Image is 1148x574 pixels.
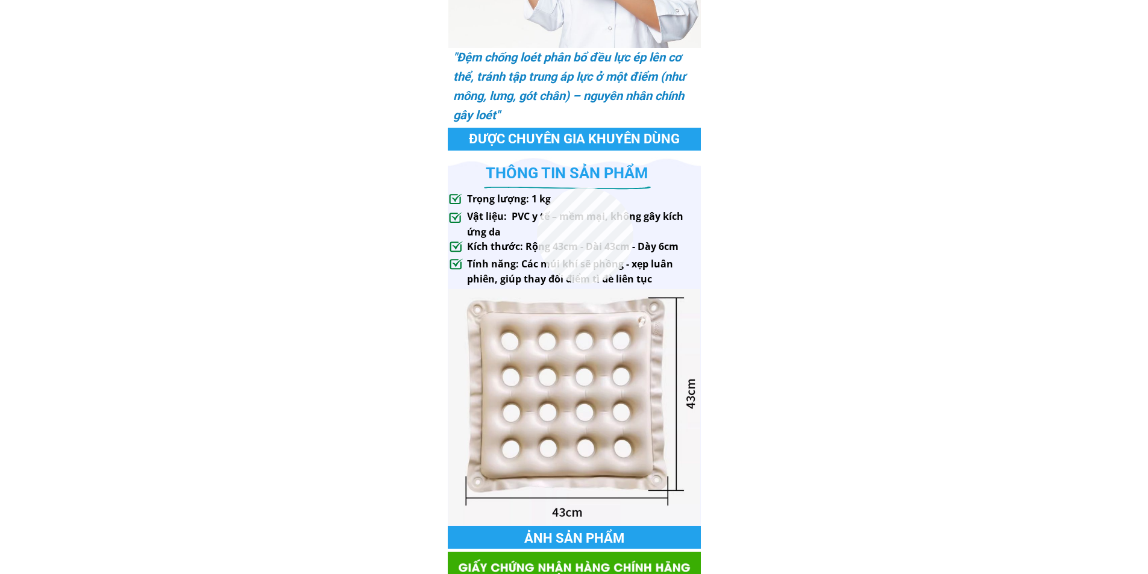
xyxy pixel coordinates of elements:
h3: Tính năng: Các múi khí sẽ phồng - xẹp luân phiên, giúp thay đổi điểm tì đè liên tục [467,257,700,287]
h3: Được chuyên gia khuyên dùng [462,131,687,147]
h3: ẢNH SẢN PHẨM [502,531,647,546]
h3: Trọng lượng: 1 kg [467,192,560,207]
h3: Vật liệu: PVC y tế – mềm mại, không gây kích ứng da [467,209,758,240]
h3: "Đệm chống loét phân bổ đều lực ép lên cơ thể, tránh tập trung áp lực ở một điểm (như mông, lưng,... [453,48,692,125]
h3: Kích thước: Rộng 43cm - Dài 43cm - Dày 6cm [467,239,700,255]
